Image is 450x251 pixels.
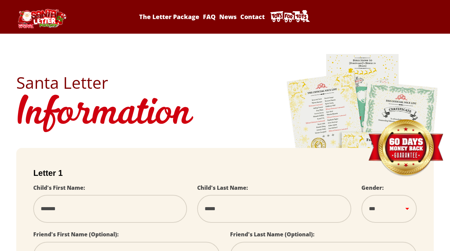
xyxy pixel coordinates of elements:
a: News [218,13,238,21]
h2: Letter 1 [33,168,417,178]
a: Contact [239,13,266,21]
iframe: Opens a widget where you can find more information [406,231,443,248]
label: Gender: [361,184,384,191]
label: Child's First Name: [33,184,85,191]
h1: Information [16,91,434,138]
label: Friend's Last Name (Optional): [230,231,315,238]
a: FAQ [202,13,217,21]
img: Santa Letter Logo [16,9,67,28]
img: Money Back Guarantee [368,119,444,177]
img: letters.png [286,53,439,243]
h2: Santa Letter [16,74,434,91]
label: Friend's First Name (Optional): [33,231,119,238]
label: Child's Last Name: [197,184,248,191]
a: The Letter Package [138,13,200,21]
